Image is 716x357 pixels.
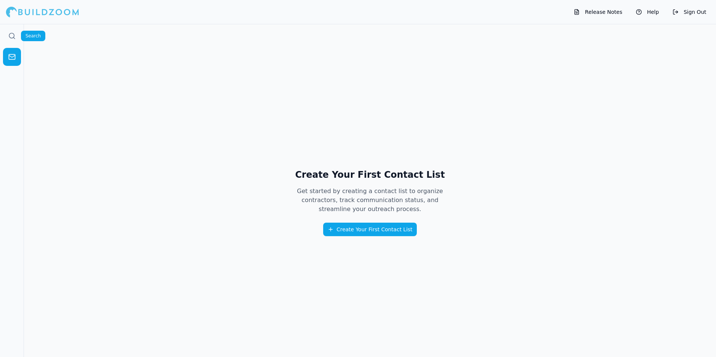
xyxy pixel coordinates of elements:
[25,33,41,39] p: Search
[632,6,663,18] button: Help
[286,187,454,214] p: Get started by creating a contact list to organize contractors, track communication status, and s...
[323,223,417,236] button: Create Your First Contact List
[669,6,710,18] button: Sign Out
[570,6,626,18] button: Release Notes
[286,169,454,181] h1: Create Your First Contact List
